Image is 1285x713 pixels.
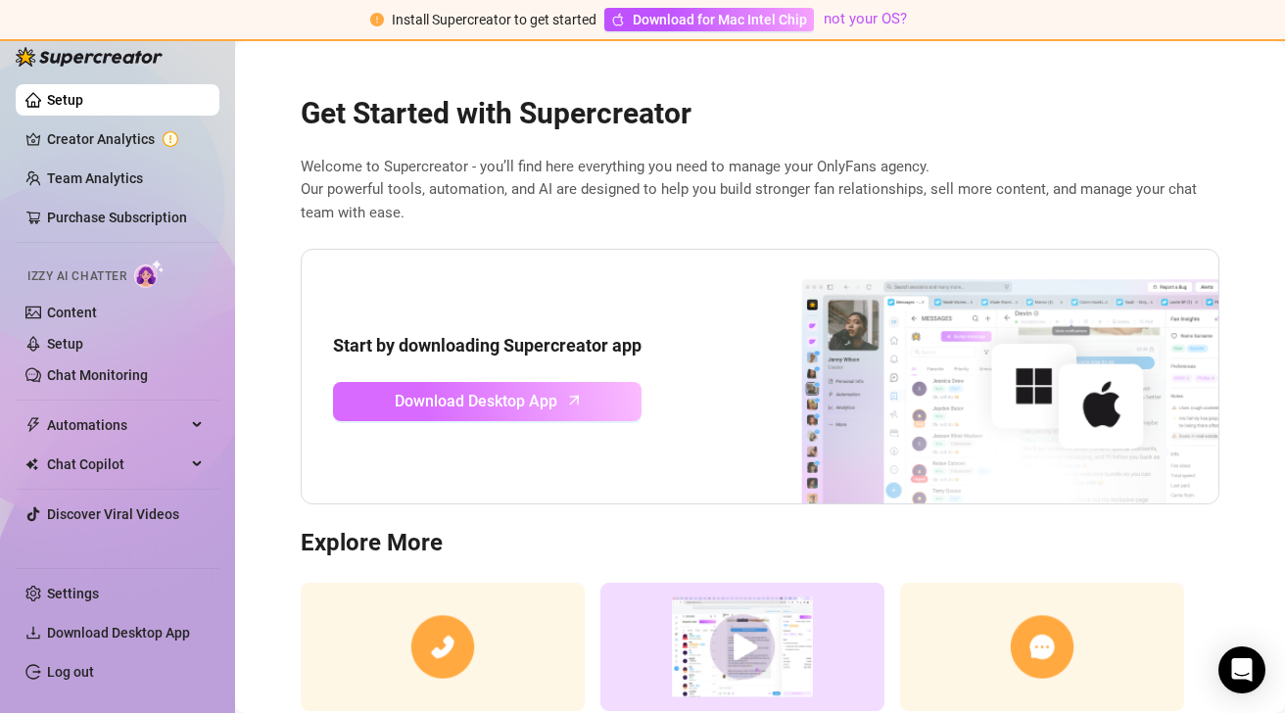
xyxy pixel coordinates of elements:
a: Purchase Subscription [47,210,187,225]
span: Chat Copilot [47,449,186,480]
a: Chat Monitoring [47,367,148,383]
a: Download Desktop Apparrow-up [333,382,642,421]
span: thunderbolt [25,417,41,433]
span: Izzy AI Chatter [27,267,126,286]
span: Automations [47,409,186,441]
span: exclamation-circle [370,13,384,26]
h3: Explore More [301,528,1219,559]
span: Download Desktop App [47,625,190,641]
h2: Get Started with Supercreator [301,95,1219,132]
img: AI Chatter [134,260,165,288]
a: Creator Analytics exclamation-circle [47,123,204,155]
a: Settings [47,586,99,601]
span: Download Desktop App [395,389,557,413]
img: supercreator demo [600,583,884,711]
span: download [25,625,41,641]
div: Open Intercom Messenger [1218,646,1265,693]
a: not your OS? [824,10,907,27]
span: Welcome to Supercreator - you’ll find here everything you need to manage your OnlyFans agency. Ou... [301,156,1219,225]
img: logo-BBDzfeDw.svg [16,47,163,67]
a: Log out [47,664,94,680]
span: apple [611,13,625,26]
a: Setup [47,336,83,352]
a: Setup [47,92,83,108]
a: Download for Mac Intel Chip [604,8,814,31]
span: Download for Mac Intel Chip [633,9,807,30]
span: Install Supercreator to get started [392,12,596,27]
span: arrow-up [563,389,586,411]
img: download app [729,250,1218,504]
img: consulting call [301,583,585,711]
strong: Start by downloading Supercreator app [333,335,642,356]
a: Discover Viral Videos [47,506,179,522]
a: Content [47,305,97,320]
img: contact support [900,583,1184,711]
img: Chat Copilot [25,457,38,471]
a: Team Analytics [47,170,143,186]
